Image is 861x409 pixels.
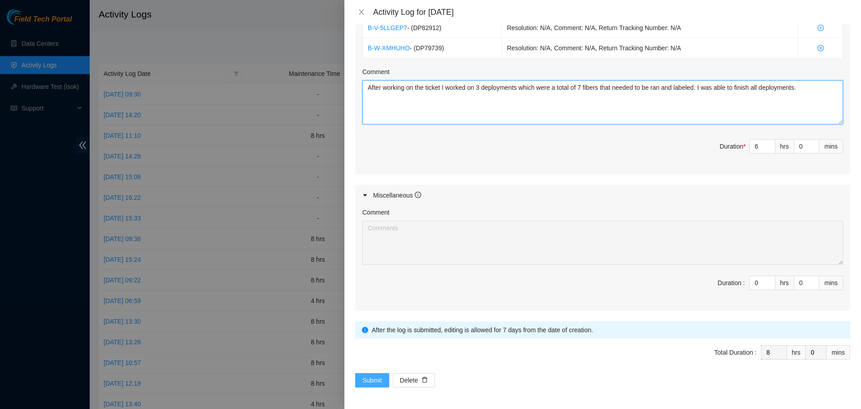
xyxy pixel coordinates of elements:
span: close [358,9,365,16]
div: hrs [775,139,794,154]
div: hrs [787,345,806,360]
label: Comment [362,207,390,217]
div: Duration : [717,278,745,288]
div: Miscellaneous info-circle [355,185,850,206]
span: info-circle [362,327,368,333]
div: Activity Log for [DATE] [373,7,850,17]
div: mins [826,345,850,360]
button: Submit [355,373,389,387]
span: close-circle [803,45,838,51]
textarea: Comment [362,80,843,124]
div: Miscellaneous [373,190,421,200]
td: Resolution: N/A, Comment: N/A, Return Tracking Number: N/A [502,38,798,58]
span: Delete [400,375,418,385]
span: Submit [362,375,382,385]
div: After the log is submitted, editing is allowed for 7 days from the date of creation. [372,325,844,335]
div: Total Duration : [714,347,757,357]
div: hrs [775,276,794,290]
a: B-W-XMHUHO [368,44,410,52]
span: close-circle [803,25,838,31]
div: mins [819,276,843,290]
span: - ( DP82912 ) [407,24,441,31]
span: caret-right [362,193,368,198]
label: Comment [362,67,390,77]
td: Resolution: N/A, Comment: N/A, Return Tracking Number: N/A [502,18,798,38]
textarea: Comment [362,221,843,265]
button: Close [355,8,368,17]
a: B-V-5LLGEP7 [368,24,407,31]
div: mins [819,139,843,154]
span: info-circle [415,192,421,198]
span: delete [422,377,428,384]
span: - ( DP79739 ) [410,44,444,52]
button: Deletedelete [393,373,435,387]
div: Duration [720,141,746,151]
